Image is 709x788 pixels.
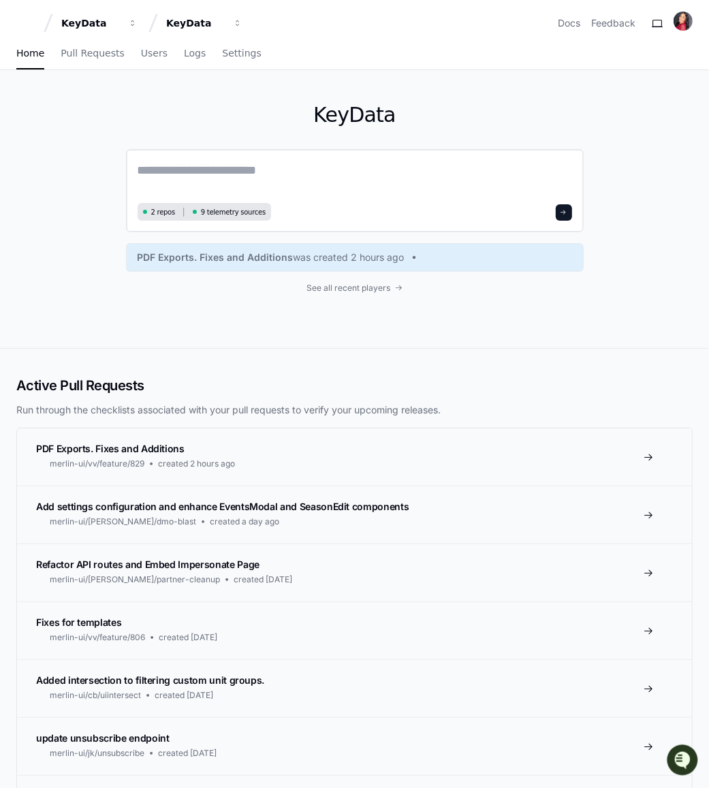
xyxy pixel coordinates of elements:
[36,443,185,454] span: PDF Exports. Fixes and Additions
[158,748,217,759] span: created [DATE]
[17,428,692,486] a: PDF Exports. Fixes and Additionsmerlin-ui/vv/feature/829created 2 hours ago
[159,632,217,643] span: created [DATE]
[14,54,248,76] div: Welcome
[36,501,409,512] span: Add settings configuration and enhance EventsModal and SeasonEdit components
[96,212,165,223] a: Powered byPylon
[294,251,405,264] span: was created 2 hours ago
[14,148,91,159] div: Past conversations
[591,16,635,30] button: Feedback
[166,16,225,30] div: KeyData
[126,283,584,294] a: See all recent players
[56,11,143,35] button: KeyData
[14,101,38,126] img: 1756235613930-3d25f9e4-fa56-45dd-b3ad-e072dfbd1548
[42,183,110,193] span: [PERSON_NAME]
[222,49,261,57] span: Settings
[184,38,206,69] a: Logs
[141,38,168,69] a: Users
[61,16,120,30] div: KeyData
[665,743,702,780] iframe: Open customer support
[222,38,261,69] a: Settings
[27,183,38,194] img: 1756235613930-3d25f9e4-fa56-45dd-b3ad-e072dfbd1548
[161,11,248,35] button: KeyData
[50,516,196,527] span: merlin-ui/[PERSON_NAME]/dmo-blast
[674,12,693,31] img: ACg8ocKet0vPXz9lSp14dS7hRSiZmuAbnmVWoHGQcAV4XUDWxXJWrq2G=s96-c
[16,403,693,417] p: Run through the checklists associated with your pull requests to verify your upcoming releases.
[232,106,248,122] button: Start new chat
[17,543,692,601] a: Refactor API routes and Embed Impersonate Pagemerlin-ui/[PERSON_NAME]/partner-cleanupcreated [DATE]
[16,49,44,57] span: Home
[36,558,259,570] span: Refactor API routes and Embed Impersonate Page
[184,49,206,57] span: Logs
[16,38,44,69] a: Home
[50,748,144,759] span: merlin-ui/jk/unsubscribe
[113,183,118,193] span: •
[558,16,580,30] a: Docs
[234,574,292,585] span: created [DATE]
[138,251,572,264] a: PDF Exports. Fixes and Additionswas created 2 hours ago
[306,283,390,294] span: See all recent players
[211,146,248,162] button: See all
[141,49,168,57] span: Users
[151,207,176,217] span: 2 repos
[210,516,279,527] span: created a day ago
[61,49,124,57] span: Pull Requests
[29,101,53,126] img: 7525507653686_35a1cc9e00a5807c6d71_72.png
[136,213,165,223] span: Pylon
[36,732,170,744] span: update unsubscribe endpoint
[126,103,584,127] h1: KeyData
[17,486,692,543] a: Add settings configuration and enhance EventsModal and SeasonEdit componentsmerlin-ui/[PERSON_NAM...
[201,207,266,217] span: 9 telemetry sources
[17,717,692,775] a: update unsubscribe endpointmerlin-ui/jk/unsubscribecreated [DATE]
[158,458,235,469] span: created 2 hours ago
[138,251,294,264] span: PDF Exports. Fixes and Additions
[36,616,121,628] span: Fixes for templates
[50,458,144,469] span: merlin-ui/vv/feature/829
[61,38,124,69] a: Pull Requests
[121,183,148,193] span: [DATE]
[50,632,145,643] span: merlin-ui/vv/feature/806
[14,14,41,41] img: PlayerZero
[61,115,187,126] div: We're available if you need us!
[155,690,213,701] span: created [DATE]
[17,659,692,717] a: Added intersection to filtering custom unit groups.merlin-ui/cb/uiintersectcreated [DATE]
[36,674,264,686] span: Added intersection to filtering custom unit groups.
[50,574,220,585] span: merlin-ui/[PERSON_NAME]/partner-cleanup
[50,690,141,701] span: merlin-ui/cb/uiintersect
[14,170,35,191] img: Animesh Koratana
[17,601,692,659] a: Fixes for templatesmerlin-ui/vv/feature/806created [DATE]
[61,101,223,115] div: Start new chat
[16,376,693,395] h2: Active Pull Requests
